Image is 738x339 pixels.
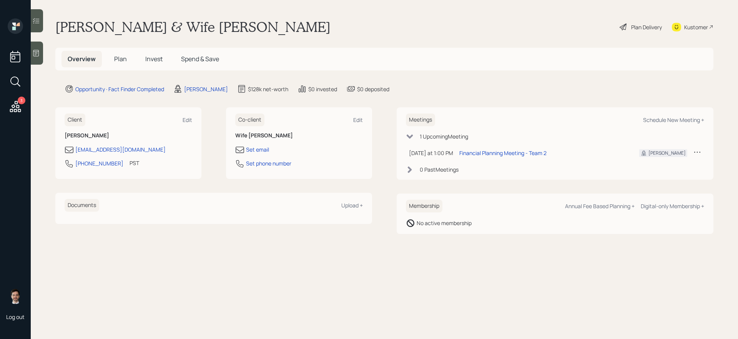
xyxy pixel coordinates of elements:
[183,116,192,124] div: Edit
[235,114,264,126] h6: Co-client
[641,202,704,210] div: Digital-only Membership +
[184,85,228,93] div: [PERSON_NAME]
[308,85,337,93] div: $0 invested
[65,199,99,212] h6: Documents
[459,149,547,157] div: Financial Planning Meeting - Team 2
[643,116,704,124] div: Schedule New Meeting +
[420,132,468,140] div: 1 Upcoming Meeting
[145,55,163,63] span: Invest
[684,23,708,31] div: Kustomer
[75,85,164,93] div: Opportunity · Fact Finder Completed
[357,85,389,93] div: $0 deposited
[406,114,435,126] h6: Meetings
[75,145,166,154] div: [EMAIL_ADDRESS][DOMAIN_NAME]
[18,97,25,104] div: 3
[68,55,96,63] span: Overview
[353,116,363,124] div: Edit
[235,132,363,139] h6: Wife [PERSON_NAME]
[246,159,291,167] div: Set phone number
[246,145,269,154] div: Set email
[248,85,288,93] div: $128k net-worth
[130,159,139,167] div: PST
[8,289,23,304] img: jonah-coleman-headshot.png
[648,150,686,157] div: [PERSON_NAME]
[406,200,442,212] h6: Membership
[181,55,219,63] span: Spend & Save
[75,159,123,167] div: [PHONE_NUMBER]
[409,149,453,157] div: [DATE] at 1:00 PM
[631,23,662,31] div: Plan Delivery
[65,114,85,126] h6: Client
[114,55,127,63] span: Plan
[341,202,363,209] div: Upload +
[55,18,331,35] h1: [PERSON_NAME] & Wife [PERSON_NAME]
[6,313,25,321] div: Log out
[420,165,459,174] div: 0 Past Meeting s
[565,202,635,210] div: Annual Fee Based Planning +
[417,219,472,227] div: No active membership
[65,132,192,139] h6: [PERSON_NAME]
